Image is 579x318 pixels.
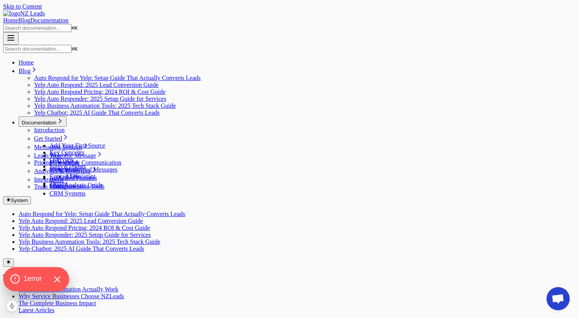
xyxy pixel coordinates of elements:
[19,245,144,252] a: Yelp Chatbot: 2025 AI Guide That Converts Leads
[72,46,75,52] span: ⌘
[3,24,72,32] input: Search documentation…
[30,17,68,24] a: Documentation
[34,144,89,150] a: Messaging Settings
[34,152,69,159] a: Leads Page
[72,25,78,31] kbd: K
[19,293,124,299] a: Why Service Businesses Choose NZLeads
[3,32,19,45] button: Menu
[34,176,70,183] a: Integrations
[19,307,55,313] a: Latest Articles
[19,116,67,127] button: Documentation
[34,88,166,95] a: Yelp Auto Respond Pricing: 2024 ROI & Cost Guide
[50,152,103,159] a: Welcome Message
[3,10,20,17] img: logo
[65,166,118,173] a: Predefined Messages
[19,300,96,306] a: The Complete Business Impact
[72,25,75,31] span: ⌘
[3,3,42,10] a: Skip to Content
[19,211,185,217] a: Auto Respond for Yelp: Setup Guide That Actually Converts Leads
[72,46,78,52] kbd: K
[50,159,121,166] a: Messages & Communication
[34,135,69,142] a: Get Started
[3,10,576,17] a: Home page
[34,183,82,190] a: Team Management
[547,287,570,310] div: Open chat
[3,258,14,267] button: Change theme
[3,17,18,24] a: Home
[18,17,30,24] a: Blog
[34,109,160,116] a: Yelp Chatbot: 2025 AI Guide That Converts Leads
[50,182,103,188] a: Chart Analysis Guide
[19,218,143,224] a: Yelp Auto Respond: 2025 Lead Conversion Guide
[19,68,38,74] a: Blog
[34,82,159,88] a: Yelp Auto Respond: 2025 Lead Conversion Guide
[3,196,31,204] button: System
[19,238,161,245] a: Yelp Business Automation Tools: 2025 Tech Stack Guide
[19,59,34,66] a: Home
[34,75,201,81] a: Auto Respond for Yelp: Setup Guide That Actually Converts Leads
[34,95,166,102] a: Yelp Auto Responder: 2025 Setup Guide for Services
[19,224,150,231] a: Yelp Auto Respond Pricing: 2024 ROI & Cost Guide
[3,45,72,53] input: Search documentation…
[20,10,45,17] span: NZ Leads
[34,168,97,174] a: Analytics & Reporting
[34,127,65,133] a: Introduction
[34,102,176,109] a: Yelp Business Automation Tools: 2025 Tech Stack Guide
[50,175,97,181] a: Advanced Features
[19,286,118,292] a: What Makes Automation Actually Work
[19,231,151,238] a: Yelp Auto Responder: 2025 Setup Guide for Services
[34,159,52,166] a: Pricing
[50,190,85,197] a: CRM Systems
[3,273,576,280] p: On This Page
